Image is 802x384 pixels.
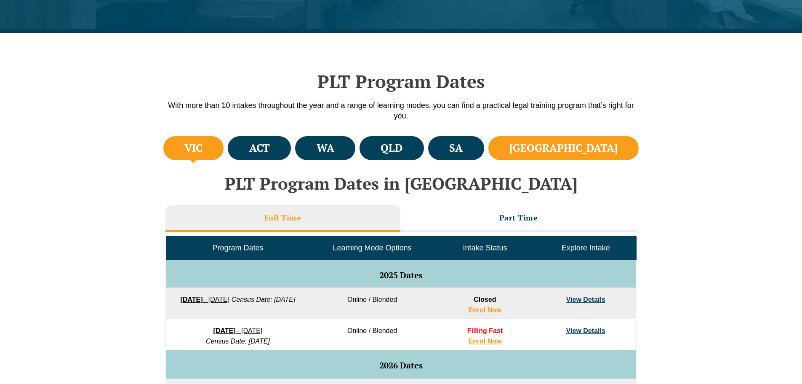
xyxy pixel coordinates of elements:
span: Program Dates [212,244,263,252]
h3: Full Time [264,213,301,223]
td: Online / Blended [310,288,434,319]
span: 2025 Dates [379,269,423,281]
span: Intake Status [463,244,507,252]
h4: ACT [249,141,270,155]
td: Online / Blended [310,319,434,350]
strong: [DATE] [213,327,236,334]
h2: PLT Program Dates [161,71,641,92]
span: Explore Intake [562,244,610,252]
p: With more than 10 intakes throughout the year and a range of learning modes, you can find a pract... [161,100,641,121]
h3: Part Time [499,213,538,223]
a: View Details [566,327,605,334]
a: Enrol Now [468,338,501,345]
strong: [DATE] [180,296,202,303]
h4: [GEOGRAPHIC_DATA] [509,141,618,155]
h4: WA [317,141,334,155]
em: Census Date: [DATE] [232,296,296,303]
span: Learning Mode Options [333,244,412,252]
h2: PLT Program Dates in [GEOGRAPHIC_DATA] [161,174,641,193]
span: Closed [474,296,496,303]
h4: SA [449,141,463,155]
a: Enrol Now [468,306,501,314]
h4: VIC [184,141,202,155]
span: 2026 Dates [379,360,423,371]
a: View Details [566,296,605,303]
a: [DATE]– [DATE] [213,327,263,334]
span: Filling Fast [467,327,503,334]
h4: QLD [381,141,402,155]
em: Census Date: [DATE] [206,338,270,345]
a: [DATE]– [DATE] [180,296,229,303]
